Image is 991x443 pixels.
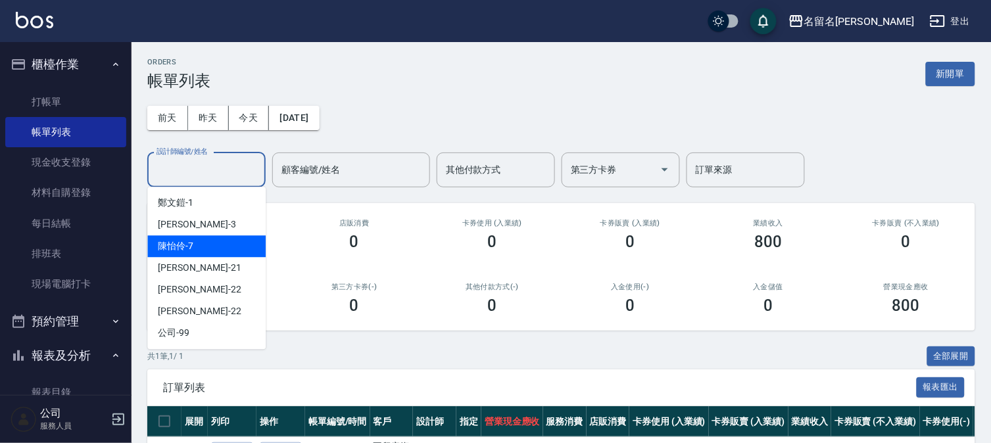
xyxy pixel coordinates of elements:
th: 操作 [256,406,305,437]
h3: 0 [350,296,359,315]
h2: 其他付款方式(-) [439,283,546,291]
p: 服務人員 [40,420,107,432]
button: 前天 [147,106,188,130]
a: 現金收支登錄 [5,147,126,177]
h3: 800 [892,296,920,315]
th: 卡券販賣 (入業績) [709,406,788,437]
h2: 卡券販賣 (不入業績) [853,219,959,227]
span: [PERSON_NAME] -3 [158,218,235,231]
h3: 0 [763,296,773,315]
a: 帳單列表 [5,117,126,147]
img: Person [11,406,37,432]
h3: 0 [488,296,497,315]
h3: 0 [902,233,911,251]
h3: 0 [625,233,635,251]
h3: 0 [625,296,635,315]
h3: 帳單列表 [147,72,210,90]
button: 全部展開 [927,346,976,367]
a: 報表目錄 [5,377,126,408]
h2: ORDERS [147,58,210,66]
button: 昨天 [188,106,229,130]
button: 報表匯出 [917,377,965,398]
span: 訂單列表 [163,381,917,394]
button: 今天 [229,106,270,130]
h2: 店販消費 [301,219,408,227]
th: 卡券使用 (入業績) [629,406,709,437]
th: 展開 [181,406,208,437]
a: 材料自購登錄 [5,177,126,208]
h2: 第三方卡券(-) [301,283,408,291]
span: [PERSON_NAME] -21 [158,261,241,275]
h3: 800 [754,233,782,251]
h2: 卡券使用 (入業績) [439,219,546,227]
th: 設計師 [413,406,456,437]
span: [PERSON_NAME] -22 [158,304,241,318]
button: 報表及分析 [5,338,126,373]
img: Logo [16,12,53,28]
th: 服務消費 [543,406,587,437]
h5: 公司 [40,407,107,420]
a: 現場電腦打卡 [5,269,126,299]
button: 登出 [925,9,975,34]
th: 營業現金應收 [481,406,543,437]
div: 名留名[PERSON_NAME] [804,13,914,30]
label: 設計師編號/姓名 [157,147,208,156]
span: [PERSON_NAME] -22 [158,283,241,296]
h3: 0 [488,233,497,251]
a: 報表匯出 [917,381,965,393]
span: 公司 -99 [158,326,189,340]
th: 業績收入 [788,406,832,437]
button: Open [654,159,675,180]
button: 櫃檯作業 [5,47,126,82]
th: 帳單編號/時間 [305,406,370,437]
h2: 業績收入 [715,219,821,227]
a: 排班表 [5,239,126,269]
a: 每日結帳 [5,208,126,239]
th: 指定 [456,406,481,437]
button: save [750,8,777,34]
span: 陳怡伶 -7 [158,239,193,253]
h2: 入金使用(-) [577,283,683,291]
a: 新開單 [926,67,975,80]
th: 客戶 [370,406,414,437]
th: 卡券販賣 (不入業績) [831,406,919,437]
th: 列印 [208,406,256,437]
button: 預約管理 [5,304,126,338]
th: 店販消費 [587,406,630,437]
h2: 營業現金應收 [853,283,959,291]
h2: 入金儲值 [715,283,821,291]
h2: 卡券販賣 (入業績) [577,219,683,227]
span: 鄭文鎧 -1 [158,196,193,210]
a: 打帳單 [5,87,126,117]
p: 共 1 筆, 1 / 1 [147,350,183,362]
h3: 0 [350,233,359,251]
button: 新開單 [926,62,975,86]
button: 名留名[PERSON_NAME] [783,8,919,35]
button: [DATE] [269,106,319,130]
th: 卡券使用(-) [920,406,974,437]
